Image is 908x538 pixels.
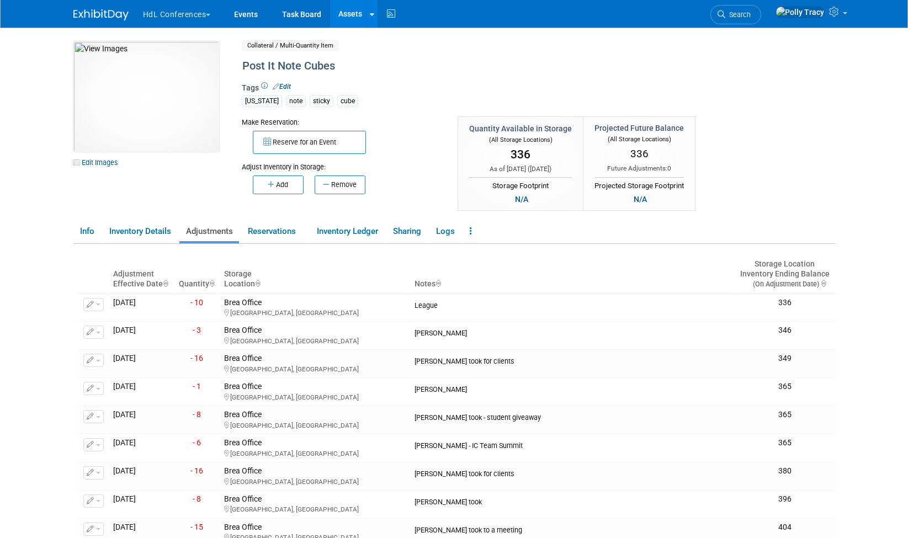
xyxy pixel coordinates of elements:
[739,438,831,448] div: 365
[739,326,831,335] div: 346
[415,523,730,535] div: [PERSON_NAME] took to a meeting
[310,95,333,107] div: sticky
[242,95,282,107] div: [US_STATE]
[594,177,684,191] div: Projected Storage Footprint
[594,164,684,173] div: Future Adjustments:
[315,175,365,194] button: Remove
[469,164,572,174] div: As of [DATE] ( )
[109,294,174,322] td: [DATE]
[190,354,203,363] span: - 16
[594,134,684,144] div: (All Storage Locations)
[415,410,730,422] div: [PERSON_NAME] took - student giveaway
[739,410,831,420] div: 365
[109,462,174,490] td: [DATE]
[238,56,744,76] div: Post It Note Cubes
[253,131,366,154] button: Reserve for an Event
[224,335,406,345] div: [GEOGRAPHIC_DATA], [GEOGRAPHIC_DATA]
[286,95,306,107] div: note
[224,392,406,402] div: [GEOGRAPHIC_DATA], [GEOGRAPHIC_DATA]
[224,364,406,374] div: [GEOGRAPHIC_DATA], [GEOGRAPHIC_DATA]
[415,438,730,450] div: [PERSON_NAME] - IC Team Summit
[73,222,100,241] a: Info
[725,10,751,19] span: Search
[739,298,831,308] div: 336
[224,504,406,514] div: [GEOGRAPHIC_DATA], [GEOGRAPHIC_DATA]
[310,222,384,241] a: Inventory Ledger
[469,134,572,145] div: (All Storage Locations)
[109,490,174,518] td: [DATE]
[224,410,406,430] div: Brea Office
[193,410,201,419] span: - 8
[739,466,831,476] div: 380
[109,350,174,378] td: [DATE]
[410,255,735,294] th: Notes : activate to sort column ascending
[667,164,671,172] span: 0
[224,298,406,318] div: Brea Office
[73,41,219,152] img: View Images
[630,193,650,205] div: N/A
[224,494,406,514] div: Brea Office
[512,193,532,205] div: N/A
[735,255,835,294] th: Storage LocationInventory Ending Balance (On Adjustment Date) : activate to sort column ascending
[739,523,831,532] div: 404
[103,222,177,241] a: Inventory Details
[193,326,201,334] span: - 3
[109,406,174,434] td: [DATE]
[744,280,819,288] span: (On Adjustment Date)
[415,494,730,507] div: [PERSON_NAME] took
[415,466,730,478] div: [PERSON_NAME] took for clients
[415,326,730,338] div: [PERSON_NAME]
[415,298,730,310] div: League
[242,116,442,127] div: Make Reservation:
[242,82,744,114] div: Tags
[73,9,129,20] img: ExhibitDay
[109,255,174,294] th: Adjustment Effective Date : activate to sort column ascending
[739,382,831,392] div: 365
[193,382,201,391] span: - 1
[190,466,203,475] span: - 16
[224,420,406,430] div: [GEOGRAPHIC_DATA], [GEOGRAPHIC_DATA]
[594,122,684,134] div: Projected Future Balance
[429,222,461,241] a: Logs
[415,382,730,394] div: [PERSON_NAME]
[415,354,730,366] div: [PERSON_NAME] took for clients
[224,326,406,345] div: Brea Office
[190,523,203,531] span: - 15
[224,438,406,458] div: Brea Office
[776,6,825,18] img: Polly Tracy
[179,222,239,241] a: Adjustments
[739,494,831,504] div: 396
[109,434,174,462] td: [DATE]
[109,322,174,350] td: [DATE]
[469,177,572,191] div: Storage Footprint
[193,438,201,447] span: - 6
[174,255,220,294] th: Quantity : activate to sort column ascending
[241,222,308,241] a: Reservations
[73,156,123,169] a: Edit Images
[224,476,406,486] div: [GEOGRAPHIC_DATA], [GEOGRAPHIC_DATA]
[242,40,339,51] span: Collateral / Multi-Quantity Item
[739,354,831,364] div: 349
[273,83,291,90] a: Edit
[710,5,761,24] a: Search
[630,147,649,160] span: 336
[224,466,406,486] div: Brea Office
[242,154,442,172] div: Adjust Inventory in Storage:
[224,307,406,317] div: [GEOGRAPHIC_DATA], [GEOGRAPHIC_DATA]
[224,448,406,458] div: [GEOGRAPHIC_DATA], [GEOGRAPHIC_DATA]
[193,494,201,503] span: - 8
[530,165,549,173] span: [DATE]
[190,298,203,307] span: - 10
[224,382,406,402] div: Brea Office
[386,222,427,241] a: Sharing
[337,95,358,107] div: cube
[511,148,530,161] span: 336
[253,175,304,194] button: Add
[224,354,406,374] div: Brea Office
[220,255,411,294] th: Storage Location : activate to sort column ascending
[109,378,174,406] td: [DATE]
[469,123,572,134] div: Quantity Available in Storage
